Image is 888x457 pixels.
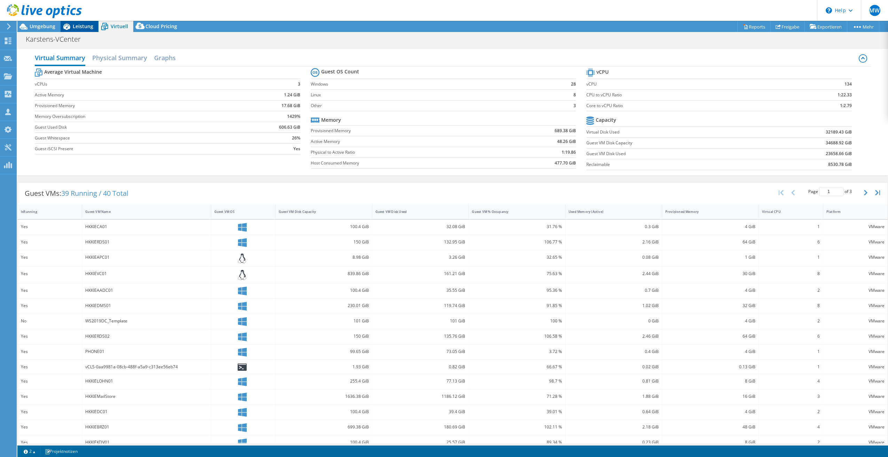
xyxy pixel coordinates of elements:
div: Yes [21,377,79,385]
div: 4 GiB [665,317,755,325]
div: VMware [826,317,885,325]
div: 99.65 GiB [279,348,369,355]
div: No [21,317,79,325]
div: 8 [762,302,820,310]
input: jump to page [819,187,843,196]
div: HKKIEAADC01 [85,287,207,294]
label: Guest VM Disk Used [586,150,760,157]
div: Yes [21,423,79,431]
div: 2.44 GiB [569,270,659,278]
div: 89.34 % [472,439,562,446]
div: VMware [826,363,885,371]
div: HKKIEMailStore [85,393,207,400]
div: VMware [826,439,885,446]
label: Guest Used Disk [35,124,237,131]
div: VMware [826,377,885,385]
div: 1.02 GiB [569,302,659,310]
b: 23658.66 GiB [826,150,852,157]
div: 100 % [472,317,562,325]
div: 75.63 % [472,270,562,278]
div: 0.08 GiB [569,254,659,261]
div: 839.86 GiB [279,270,369,278]
div: 1 [762,254,820,261]
div: 6 [762,238,820,246]
div: 0.13 GiB [665,363,755,371]
div: 699.38 GiB [279,423,369,431]
div: Yes [21,363,79,371]
div: Yes [21,332,79,340]
div: 39.4 GiB [375,408,466,416]
div: Yes [21,238,79,246]
div: 39.01 % [472,408,562,416]
div: 25.57 GiB [375,439,466,446]
div: 150 GiB [279,332,369,340]
div: 100.4 GiB [279,439,369,446]
div: Used Memory (Active) [569,209,650,214]
div: WS2019DC_Template [85,317,207,325]
div: 8 [762,270,820,278]
b: 26% [292,135,300,142]
div: VMware [826,408,885,416]
div: 95.36 % [472,287,562,294]
div: 0 GiB [569,317,659,325]
div: Yes [21,348,79,355]
div: 35.55 GiB [375,287,466,294]
div: 0.64 GiB [569,408,659,416]
h2: Graphs [154,51,176,65]
div: 32.65 % [472,254,562,261]
div: Guest VM Name [85,209,199,214]
div: 0.4 GiB [569,348,659,355]
div: vCLS-0aa9981a-08cb-488f-a5a9-c313ee56eb74 [85,363,207,371]
b: 28 [571,81,576,88]
div: Guest VM Disk Capacity [279,209,360,214]
span: 39 Running / 40 Total [61,189,128,198]
div: 1636.38 GiB [279,393,369,400]
a: Mehr [847,21,879,32]
a: Reports [737,21,771,32]
label: Active Memory [35,91,237,98]
div: 8.98 GiB [279,254,369,261]
b: 17.68 GiB [282,102,300,109]
label: Physical to Active Ratio [311,149,499,156]
h2: Physical Summary [92,51,147,65]
div: 30 GiB [665,270,755,278]
svg: \n [826,7,832,14]
b: Guest OS Count [321,68,359,75]
span: Cloud Pricing [145,23,177,30]
div: 3.26 GiB [375,254,466,261]
div: Provisioned Memory [665,209,747,214]
div: 100.4 GiB [279,287,369,294]
label: Provisioned Memory [311,127,499,134]
a: Exportieren [804,21,847,32]
div: IsRunning [21,209,70,214]
div: 73.05 GiB [375,348,466,355]
label: Guest VM Disk Capacity [586,139,760,146]
b: 3 [573,102,576,109]
div: 180.69 GiB [375,423,466,431]
label: Guest iSCSI Present [35,145,237,152]
div: HKKIEBRZ01 [85,423,207,431]
div: 0.81 GiB [569,377,659,385]
div: Yes [21,223,79,231]
div: 32.08 GiB [375,223,466,231]
div: VMware [826,348,885,355]
div: HKKIEKDV01 [85,439,207,446]
div: 4 GiB [665,223,755,231]
div: Yes [21,254,79,261]
label: Active Memory [311,138,499,145]
div: Guest VM % Occupancy [472,209,554,214]
div: 3 [762,393,820,400]
div: 101 GiB [279,317,369,325]
a: Projektnotizen [40,447,82,456]
div: 106.77 % [472,238,562,246]
div: 1 GiB [665,254,755,261]
h2: Virtual Summary [35,51,85,66]
span: Umgebung [30,23,55,30]
div: VMware [826,238,885,246]
div: 98.7 % [472,377,562,385]
b: 1:2.79 [840,102,852,109]
b: vCPU [596,69,609,75]
div: 31.76 % [472,223,562,231]
div: 3.72 % [472,348,562,355]
div: HKKIERDS02 [85,332,207,340]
